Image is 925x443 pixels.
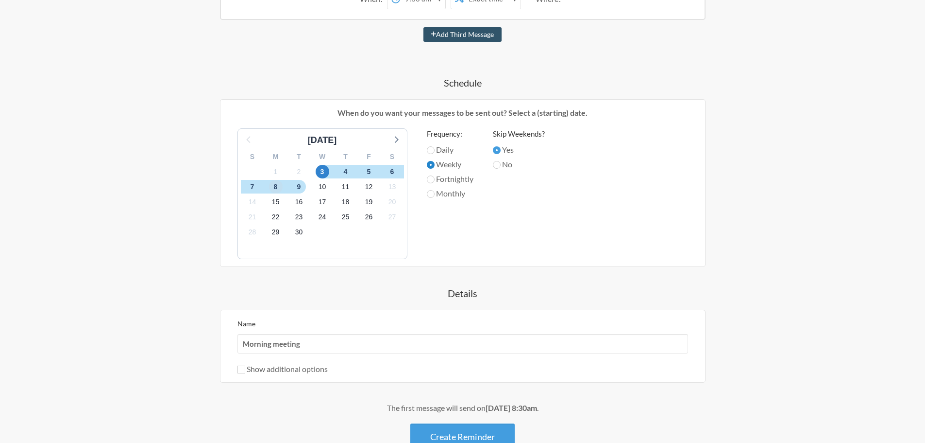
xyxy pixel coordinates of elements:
[427,173,473,185] label: Fortnightly
[381,149,404,164] div: S
[292,226,306,239] span: Thursday, October 30, 2025
[427,146,435,154] input: Daily
[269,195,283,209] span: Wednesday, October 15, 2025
[292,211,306,224] span: Thursday, October 23, 2025
[339,211,353,224] span: Saturday, October 25, 2025
[287,149,311,164] div: T
[386,165,399,178] span: Monday, October 6, 2025
[292,165,306,178] span: Thursday, October 2, 2025
[427,128,473,140] label: Frequency:
[386,180,399,194] span: Monday, October 13, 2025
[269,180,283,194] span: Wednesday, October 8, 2025
[269,226,283,239] span: Wednesday, October 29, 2025
[427,144,473,156] label: Daily
[316,165,329,178] span: Friday, October 3, 2025
[493,144,545,156] label: Yes
[292,195,306,209] span: Thursday, October 16, 2025
[246,180,259,194] span: Tuesday, October 7, 2025
[241,149,264,164] div: S
[181,76,744,89] h4: Schedule
[181,402,744,414] div: The first message will send on .
[362,180,376,194] span: Sunday, October 12, 2025
[423,27,502,42] button: Add Third Message
[427,188,473,199] label: Monthly
[334,149,357,164] div: T
[264,149,287,164] div: M
[246,211,259,224] span: Tuesday, October 21, 2025
[493,161,501,169] input: No
[427,159,473,170] label: Weekly
[386,211,399,224] span: Monday, October 27, 2025
[316,180,329,194] span: Friday, October 10, 2025
[339,165,353,178] span: Saturday, October 4, 2025
[304,134,341,147] div: [DATE]
[493,159,545,170] label: No
[386,195,399,209] span: Monday, October 20, 2025
[237,364,328,373] label: Show additional options
[246,226,259,239] span: Tuesday, October 28, 2025
[486,403,537,412] strong: [DATE] 8:30am
[427,190,435,198] input: Monthly
[237,366,245,373] input: Show additional options
[362,195,376,209] span: Sunday, October 19, 2025
[339,195,353,209] span: Saturday, October 18, 2025
[237,319,255,328] label: Name
[362,165,376,178] span: Sunday, October 5, 2025
[362,211,376,224] span: Sunday, October 26, 2025
[246,195,259,209] span: Tuesday, October 14, 2025
[427,176,435,183] input: Fortnightly
[269,165,283,178] span: Wednesday, October 1, 2025
[316,195,329,209] span: Friday, October 17, 2025
[228,107,698,119] p: When do you want your messages to be sent out? Select a (starting) date.
[339,180,353,194] span: Saturday, October 11, 2025
[427,161,435,169] input: Weekly
[316,211,329,224] span: Friday, October 24, 2025
[269,211,283,224] span: Wednesday, October 22, 2025
[311,149,334,164] div: W
[493,128,545,140] label: Skip Weekends?
[181,286,744,300] h4: Details
[237,334,688,354] input: We suggest a 2 to 4 word name
[292,180,306,194] span: Thursday, October 9, 2025
[493,146,501,154] input: Yes
[357,149,381,164] div: F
